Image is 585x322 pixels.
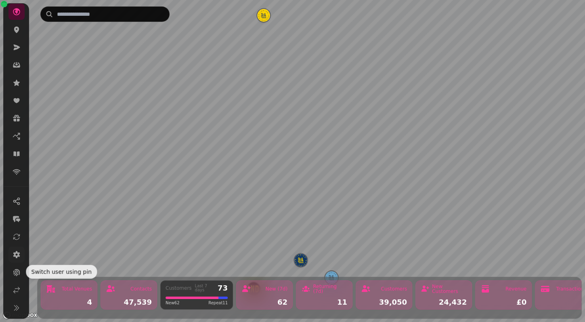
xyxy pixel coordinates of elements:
a: Mapbox logo [2,310,38,320]
div: Total Venues [62,286,92,291]
button: Tap & Tandoor Portsmouth [325,271,338,284]
div: 62 [241,299,287,306]
div: Map marker [294,254,307,269]
div: New (7d) [265,286,287,291]
div: 11 [301,299,347,306]
div: Contacts [130,286,152,291]
div: Map marker [325,271,338,286]
div: 24,432 [421,299,467,306]
div: 39,050 [361,299,407,306]
div: Returning (7d) [313,284,347,294]
div: 47,539 [106,299,152,306]
button: Tap & Tandoor Southampton [294,254,307,267]
span: New 62 [166,300,180,306]
div: Customers [381,286,407,291]
div: £0 [480,299,526,306]
div: Customers [166,286,192,290]
div: Switch user using pin [26,265,97,279]
div: Last 7 days [195,284,214,292]
div: 4 [46,299,92,306]
span: Repeat 11 [208,300,228,306]
div: Revenue [505,286,526,291]
div: 73 [218,284,228,292]
div: New Customers [432,284,467,294]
